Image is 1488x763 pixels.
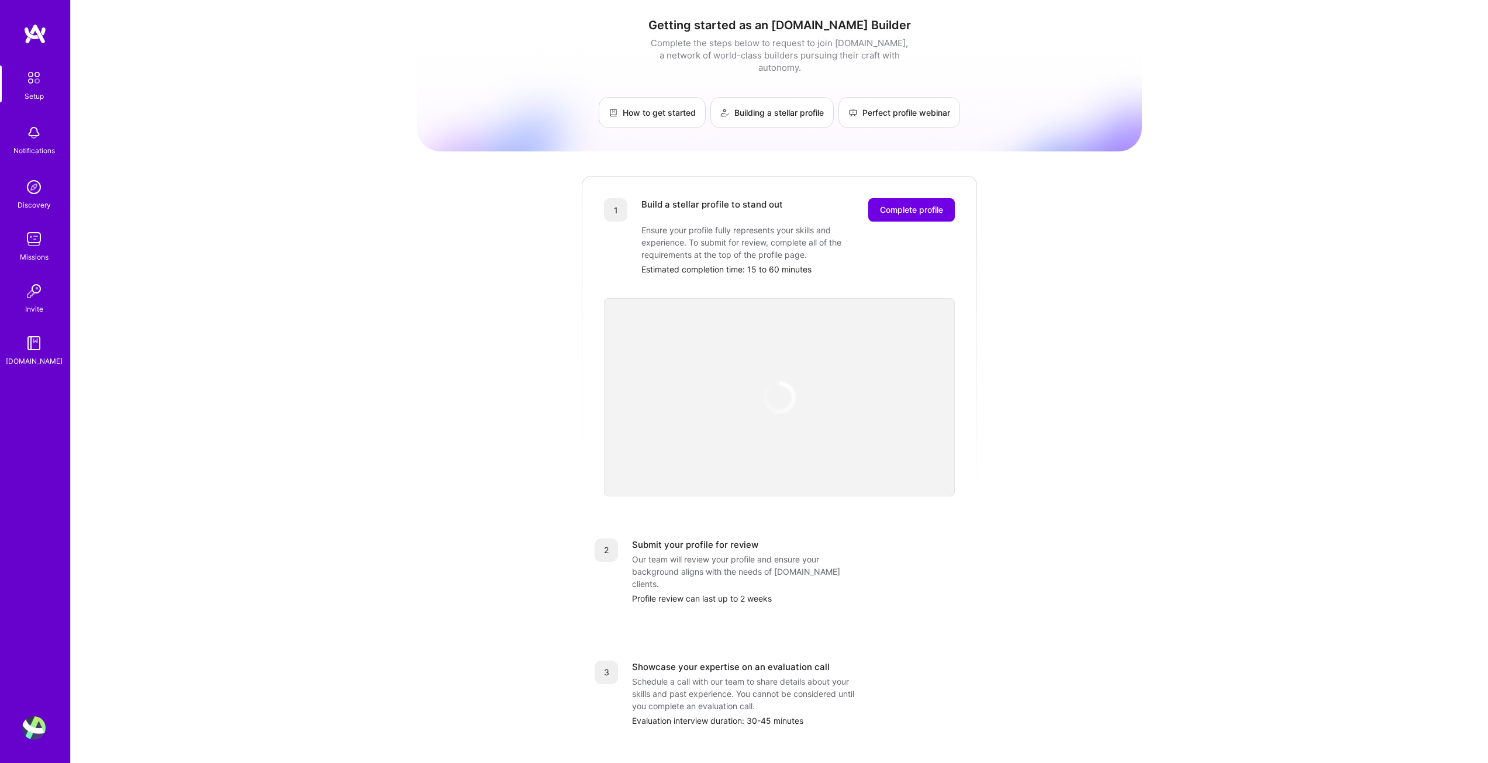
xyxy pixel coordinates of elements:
[22,716,46,740] img: User Avatar
[22,175,46,199] img: discovery
[20,251,49,263] div: Missions
[13,144,55,157] div: Notifications
[632,592,964,605] div: Profile review can last up to 2 weeks
[641,263,955,275] div: Estimated completion time: 15 to 60 minutes
[22,121,46,144] img: bell
[632,553,866,590] div: Our team will review your profile and ensure your background aligns with the needs of [DOMAIN_NAM...
[595,538,618,562] div: 2
[880,204,943,216] span: Complete profile
[604,298,955,496] iframe: video
[632,538,758,551] div: Submit your profile for review
[868,198,955,222] button: Complete profile
[19,716,49,740] a: User Avatar
[632,714,964,727] div: Evaluation interview duration: 30-45 minutes
[417,18,1142,32] h1: Getting started as an [DOMAIN_NAME] Builder
[22,227,46,251] img: teamwork
[641,224,875,261] div: Ensure your profile fully represents your skills and experience. To submit for review, complete a...
[22,279,46,303] img: Invite
[641,198,783,222] div: Build a stellar profile to stand out
[23,23,47,44] img: logo
[609,108,618,118] img: How to get started
[632,675,866,712] div: Schedule a call with our team to share details about your skills and past experience. You cannot ...
[22,332,46,355] img: guide book
[648,37,911,74] div: Complete the steps below to request to join [DOMAIN_NAME], a network of world-class builders purs...
[848,108,858,118] img: Perfect profile webinar
[604,198,627,222] div: 1
[25,303,43,315] div: Invite
[599,97,706,128] a: How to get started
[720,108,730,118] img: Building a stellar profile
[595,661,618,684] div: 3
[838,97,960,128] a: Perfect profile webinar
[762,380,797,415] img: loading
[18,199,51,211] div: Discovery
[6,355,63,367] div: [DOMAIN_NAME]
[710,97,834,128] a: Building a stellar profile
[22,65,46,90] img: setup
[25,90,44,102] div: Setup
[632,661,830,673] div: Showcase your expertise on an evaluation call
